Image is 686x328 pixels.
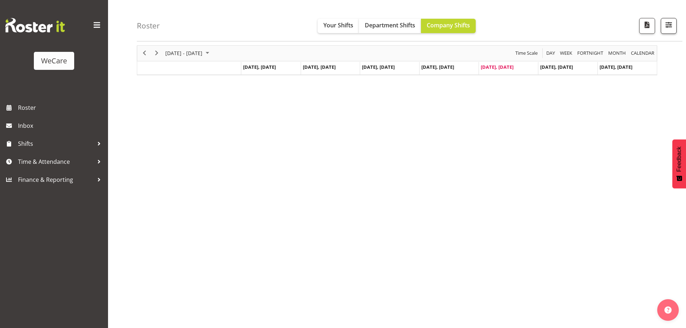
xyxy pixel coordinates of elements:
div: next period [151,46,163,61]
button: Company Shifts [421,19,476,33]
button: Month [630,49,656,58]
span: Company Shifts [427,21,470,29]
div: WeCare [41,55,67,66]
span: [DATE], [DATE] [481,64,514,70]
button: Timeline Week [559,49,574,58]
span: Inbox [18,120,104,131]
button: October 2025 [164,49,212,58]
span: Time Scale [515,49,538,58]
span: [DATE], [DATE] [421,64,454,70]
span: Department Shifts [365,21,415,29]
div: Sep 29 - Oct 05, 2025 [163,46,214,61]
span: Week [559,49,573,58]
button: Next [152,49,162,58]
span: Fortnight [577,49,604,58]
span: Time & Attendance [18,156,94,167]
span: Shifts [18,138,94,149]
button: Fortnight [576,49,605,58]
button: Department Shifts [359,19,421,33]
span: [DATE], [DATE] [243,64,276,70]
h4: Roster [137,22,160,30]
span: [DATE], [DATE] [362,64,395,70]
span: Roster [18,102,104,113]
button: Your Shifts [318,19,359,33]
button: Filter Shifts [661,18,677,34]
span: [DATE], [DATE] [303,64,336,70]
span: [DATE], [DATE] [600,64,632,70]
button: Time Scale [514,49,539,58]
span: Month [607,49,627,58]
img: help-xxl-2.png [664,306,672,314]
img: Rosterit website logo [5,18,65,32]
button: Timeline Day [545,49,556,58]
span: Finance & Reporting [18,174,94,185]
button: Feedback - Show survey [672,139,686,188]
span: Day [546,49,556,58]
div: previous period [138,46,151,61]
span: [DATE] - [DATE] [165,49,203,58]
span: calendar [630,49,655,58]
span: Your Shifts [323,21,353,29]
button: Download a PDF of the roster according to the set date range. [639,18,655,34]
div: Timeline Week of October 3, 2025 [137,45,657,75]
button: Timeline Month [607,49,627,58]
button: Previous [140,49,149,58]
span: Feedback [676,147,682,172]
span: [DATE], [DATE] [540,64,573,70]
